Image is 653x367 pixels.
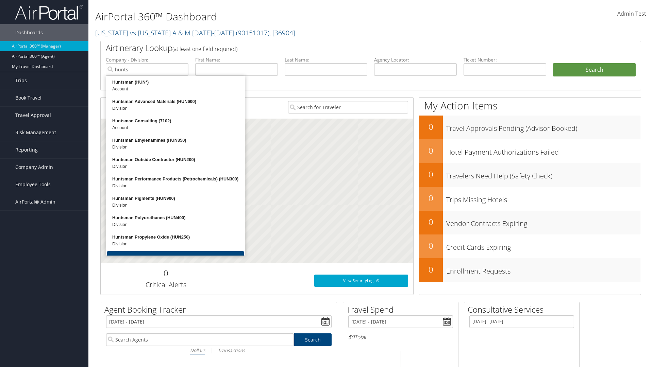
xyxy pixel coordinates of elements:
div: Huntsman Outside Contractor (HUN200) [107,156,244,163]
h3: Travelers Need Help (Safety Check) [446,168,641,181]
h2: 0 [419,240,443,251]
span: Dashboards [15,24,43,41]
div: Huntsman Ethylenamines (HUN350) [107,137,244,144]
span: Risk Management [15,124,56,141]
span: Reporting [15,141,38,158]
span: AirPortal® Admin [15,193,55,210]
div: Division [107,163,244,170]
label: Ticket Number: [464,56,546,63]
a: View SecurityLogic® [314,275,408,287]
h3: Credit Cards Expiring [446,239,641,252]
h3: Hotel Payment Authorizations Failed [446,144,641,157]
span: (at least one field required) [172,45,237,53]
span: Travel Approval [15,107,51,124]
div: Division [107,105,244,112]
div: Huntsman Advanced Materials (HUN600) [107,98,244,105]
h3: Enrollment Requests [446,263,641,276]
div: Account [107,124,244,131]
h2: 0 [419,192,443,204]
span: Company Admin [15,159,53,176]
label: First Name: [195,56,278,63]
div: Division [107,144,244,151]
div: Huntsman Polyurethanes (HUN400) [107,214,244,221]
h3: Trips Missing Hotels [446,192,641,205]
h2: 0 [419,264,443,275]
div: Huntsman Performance Products (Petrochemicals) (HUN300) [107,176,244,182]
img: airportal-logo.png [15,4,83,20]
label: Agency Locator: [374,56,457,63]
a: Admin Test [617,3,646,24]
div: Division [107,221,244,228]
h3: Critical Alerts [106,280,226,290]
h2: Consultative Services [468,304,579,315]
div: Division [107,182,244,189]
input: Search for Traveler [288,101,408,113]
h3: Vendor Contracts Expiring [446,215,641,228]
div: Huntsman Propylene Oxide (HUN250) [107,234,244,241]
a: 0Travelers Need Help (Safety Check) [419,163,641,187]
h1: My Action Items [419,99,641,113]
a: 0Vendor Contracts Expiring [419,211,641,234]
h2: Airtinerary Lookup [106,42,591,54]
a: 0Enrollment Requests [419,258,641,282]
a: [US_STATE] vs [US_STATE] A & M [DATE]-[DATE] [95,28,295,37]
button: Search [553,63,636,77]
div: Huntsman Pigments (HUN900) [107,195,244,202]
span: Book Travel [15,89,41,106]
button: More Results [107,251,244,268]
a: Search [294,333,332,346]
input: Search Agents [106,333,294,346]
h2: 0 [419,169,443,180]
div: Huntsman Consulting (7102) [107,118,244,124]
h2: Agent Booking Tracker [104,304,337,315]
h2: Travel Spend [347,304,458,315]
span: Admin Test [617,10,646,17]
label: Last Name: [285,56,367,63]
a: 0Hotel Payment Authorizations Failed [419,139,641,163]
div: Division [107,202,244,209]
div: Huntsman (HUN*) [107,79,244,86]
a: 0Trips Missing Hotels [419,187,641,211]
label: Company - Division: [106,56,188,63]
h6: Total [348,333,453,341]
div: Division [107,241,244,247]
h2: 0 [106,267,226,279]
div: | [106,346,332,354]
span: , [ 36904 ] [269,28,295,37]
a: 0Credit Cards Expiring [419,234,641,258]
span: $0 [348,333,354,341]
h3: Travel Approvals Pending (Advisor Booked) [446,120,641,133]
a: 0Travel Approvals Pending (Advisor Booked) [419,116,641,139]
h1: AirPortal 360™ Dashboard [95,10,463,24]
span: Employee Tools [15,176,51,193]
span: Trips [15,72,27,89]
i: Transactions [218,347,245,353]
div: Account [107,86,244,92]
h2: 0 [419,121,443,133]
h2: 0 [419,145,443,156]
span: ( 90151017 ) [236,28,269,37]
i: Dollars [190,347,205,353]
h2: 0 [419,216,443,228]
